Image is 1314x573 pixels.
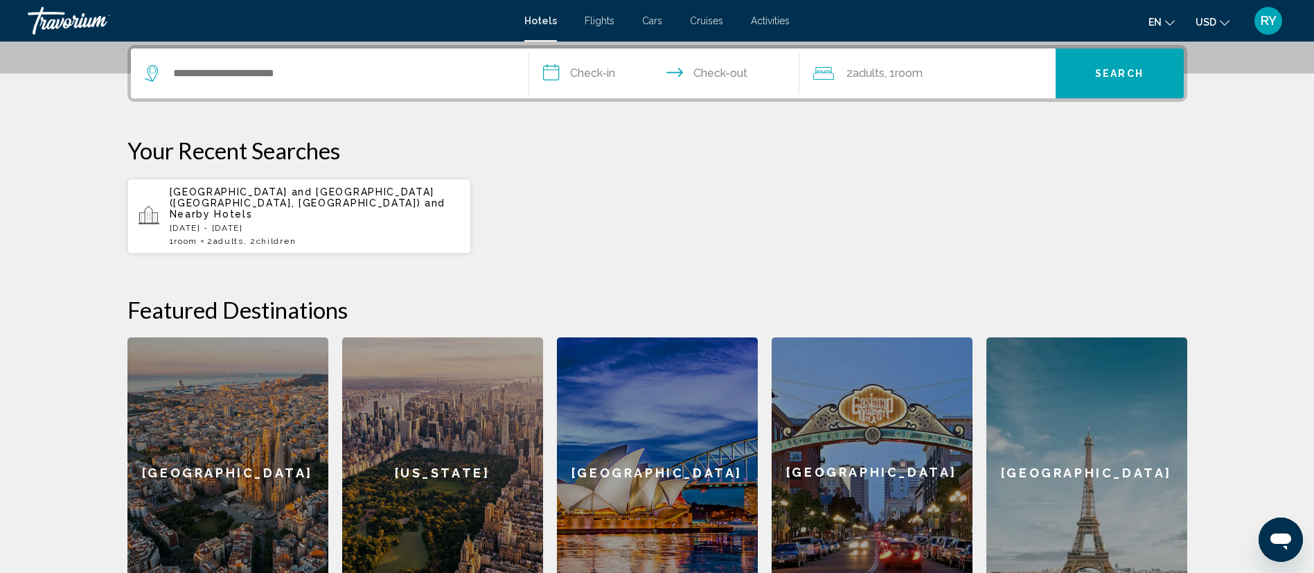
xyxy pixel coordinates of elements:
span: Children [256,236,296,246]
span: and Nearby Hotels [170,197,446,220]
span: Search [1095,69,1144,80]
p: [DATE] - [DATE] [170,223,461,233]
a: Cruises [690,15,723,26]
span: en [1148,17,1162,28]
button: Check in and out dates [529,49,799,98]
a: Activities [751,15,790,26]
p: Your Recent Searches [127,136,1187,164]
a: Flights [585,15,614,26]
span: RY [1261,14,1277,28]
span: Room [895,67,923,80]
div: Search widget [131,49,1184,98]
h2: Featured Destinations [127,296,1187,324]
button: Change language [1148,12,1175,32]
a: Travorium [28,7,510,35]
button: User Menu [1250,6,1286,35]
span: 2 [846,64,885,83]
span: Room [174,236,197,246]
button: Change currency [1196,12,1229,32]
span: USD [1196,17,1216,28]
span: Adults [853,67,885,80]
span: , 1 [885,64,923,83]
a: Cars [642,15,662,26]
button: [GEOGRAPHIC_DATA] and [GEOGRAPHIC_DATA] ([GEOGRAPHIC_DATA], [GEOGRAPHIC_DATA]) and Nearby Hotels[... [127,178,472,254]
span: [GEOGRAPHIC_DATA] and [GEOGRAPHIC_DATA] ([GEOGRAPHIC_DATA], [GEOGRAPHIC_DATA]) [170,186,435,209]
span: 2 [207,236,244,246]
span: Adults [213,236,244,246]
a: Hotels [524,15,557,26]
span: , 2 [244,236,296,246]
iframe: Кнопка запуска окна обмена сообщениями [1259,518,1303,562]
button: Travelers: 2 adults, 0 children [799,49,1056,98]
span: 1 [170,236,197,246]
button: Search [1056,49,1184,98]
